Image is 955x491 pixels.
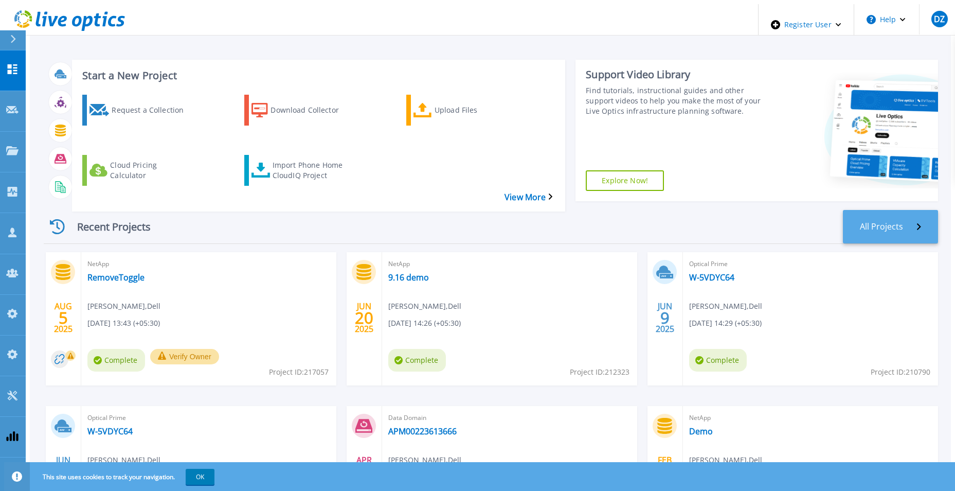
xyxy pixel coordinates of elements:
[586,170,664,191] a: Explore Now!
[689,412,932,424] span: NetApp
[32,469,214,485] span: This site uses cookies to track your navigation.
[388,318,461,329] span: [DATE] 14:26 (+05:30)
[406,95,531,126] a: Upload Files
[87,454,160,466] span: [PERSON_NAME] , Dell
[87,301,160,312] span: [PERSON_NAME] , Dell
[273,157,355,183] div: Import Phone Home CloudIQ Project
[87,349,145,372] span: Complete
[244,95,369,126] a: Download Collector
[689,426,713,436] a: Demo
[655,299,675,337] div: JUN 2025
[112,97,194,123] div: Request a Collection
[82,70,552,81] h3: Start a New Project
[269,366,329,378] span: Project ID: 217057
[689,272,734,283] a: W-5VDYC64
[689,349,747,372] span: Complete
[150,349,219,364] button: Verify Owner
[660,313,670,322] span: 9
[689,318,762,329] span: [DATE] 14:29 (+05:30)
[759,4,854,45] div: Register User
[82,95,207,126] a: Request a Collection
[689,301,762,312] span: [PERSON_NAME] , Dell
[435,97,517,123] div: Upload Files
[87,318,160,329] span: [DATE] 13:43 (+05:30)
[44,214,167,239] div: Recent Projects
[354,453,374,490] div: APR 2025
[570,366,629,378] span: Project ID: 212323
[689,454,762,466] span: [PERSON_NAME] , Dell
[586,68,770,81] div: Support Video Library
[388,349,446,372] span: Complete
[82,155,207,186] a: Cloud Pricing Calculator
[388,454,461,466] span: [PERSON_NAME] , Dell
[110,157,192,183] div: Cloud Pricing Calculator
[388,301,461,312] span: [PERSON_NAME] , Dell
[354,299,374,337] div: JUN 2025
[53,453,73,490] div: JUN 2025
[87,272,145,283] a: RemoveToggle
[87,258,330,270] span: NetApp
[854,4,918,35] button: Help
[53,299,73,337] div: AUG 2025
[388,258,631,270] span: NetApp
[87,412,330,424] span: Optical Prime
[586,85,770,116] div: Find tutorials, instructional guides and other support videos to help you make the most of your L...
[59,313,68,322] span: 5
[87,426,133,436] a: W-5VDYC64
[388,272,429,283] a: 9.16 demo
[388,426,457,436] a: APM00223613666
[388,412,631,424] span: Data Domain
[843,210,938,243] a: All Projects
[504,192,552,202] a: View More
[934,15,945,23] span: DZ
[655,453,675,490] div: FEB 2025
[355,313,373,322] span: 20
[186,469,214,485] button: OK
[271,97,353,123] div: Download Collector
[689,258,932,270] span: Optical Prime
[871,366,930,378] span: Project ID: 210790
